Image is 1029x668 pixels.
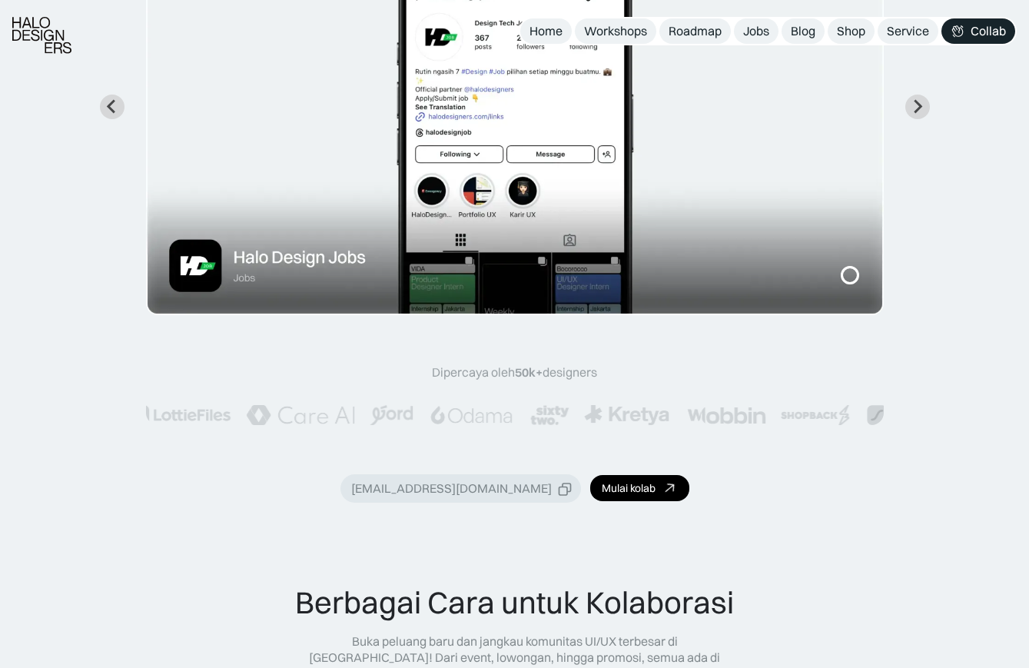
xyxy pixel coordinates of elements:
div: Roadmap [669,23,722,39]
div: Shop [837,23,865,39]
div: Service [887,23,929,39]
button: Next slide [905,95,930,119]
div: Dipercaya oleh designers [432,364,597,381]
a: Workshops [575,18,656,44]
div: Collab [971,23,1006,39]
a: Roadmap [659,18,731,44]
a: Collab [941,18,1015,44]
a: Jobs [734,18,778,44]
a: Shop [828,18,875,44]
div: Workshops [584,23,647,39]
div: Home [529,23,563,39]
a: Blog [782,18,825,44]
span: 50k+ [515,364,543,380]
div: Jobs [743,23,769,39]
div: Blog [791,23,815,39]
a: Mulai kolab [590,475,689,501]
div: [EMAIL_ADDRESS][DOMAIN_NAME] [351,480,552,497]
div: Mulai kolab [602,482,656,495]
a: Service [878,18,938,44]
div: Berbagai Cara untuk Kolaborasi [295,584,734,621]
a: Home [520,18,572,44]
button: Previous slide [100,95,124,119]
